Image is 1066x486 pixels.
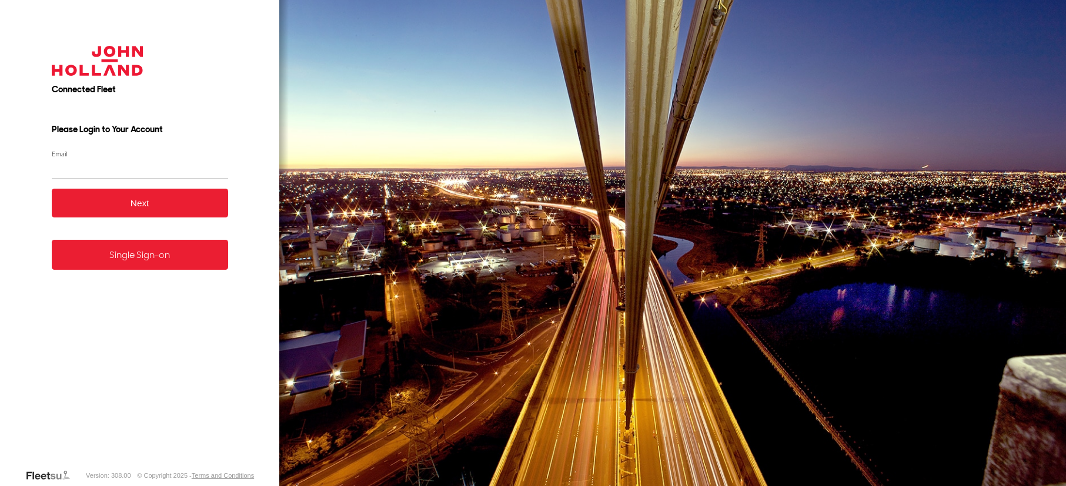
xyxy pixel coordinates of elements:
[86,472,131,479] div: Version: 308.00
[52,83,228,95] h2: Connected Fleet
[137,472,254,479] div: © Copyright 2025 -
[52,149,228,158] label: Email
[52,46,143,76] img: John Holland
[192,472,254,479] a: Terms and Conditions
[52,189,228,217] button: Next
[25,470,79,481] a: Visit our Website
[52,123,228,135] h3: Please Login to Your Account
[52,240,228,270] a: Single Sign-on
